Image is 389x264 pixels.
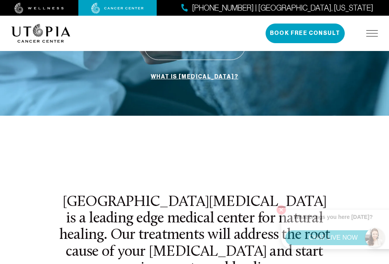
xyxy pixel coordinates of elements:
img: cancer center [91,3,144,14]
img: logo [11,24,71,43]
a: What is [MEDICAL_DATA]? [149,69,240,84]
img: wellness [14,3,64,14]
button: Book Free Consult [266,24,345,43]
span: [PHONE_NUMBER] | [GEOGRAPHIC_DATA], [US_STATE] [192,2,373,14]
img: icon-hamburger [366,30,378,36]
a: [PHONE_NUMBER] | [GEOGRAPHIC_DATA], [US_STATE] [181,2,373,14]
